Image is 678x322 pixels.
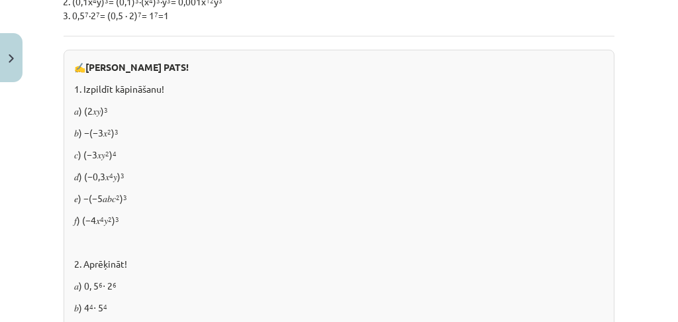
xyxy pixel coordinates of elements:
[107,127,111,136] sup: 2
[74,191,604,205] p: 𝑒) −(−5𝑎𝑏𝑐 )
[74,148,604,162] p: 𝑐) (−3𝑥𝑦 )
[138,9,142,19] sup: 7
[74,82,604,96] p: 1. Izpildīt kāpināšanu!
[154,9,158,19] sup: 7
[115,214,119,224] sup: 3
[113,280,117,290] sup: 6
[116,192,120,202] sup: 2
[105,148,109,158] sup: 2
[74,257,604,271] p: 2. Aprēķināt!
[109,170,113,180] sup: 4
[89,301,93,311] sup: 4
[100,214,104,224] sup: 4
[99,280,103,290] sup: 6
[74,170,604,184] p: 𝑑) (−0,3𝑥 𝑦)
[85,61,189,73] b: [PERSON_NAME] PATS!
[85,9,89,19] sup: 7
[113,148,117,158] sup: 4
[74,104,604,118] p: 𝑎) (2𝑥𝑦)
[115,127,119,136] sup: 3
[9,54,14,63] img: icon-close-lesson-0947bae3869378f0d4975bcd49f059093ad1ed9edebbc8119c70593378902aed.svg
[103,301,107,311] sup: 4
[96,9,100,19] sup: 7
[74,126,604,140] p: 𝑏) −(−3𝑥 )
[104,105,108,115] sup: 3
[121,170,124,180] sup: 3
[74,301,604,315] p: 𝑏) 4 ⋅ 5
[72,9,614,23] li: 0,5 ∙2 = (0,5 ∙ 2) = 1 =1
[74,213,604,227] p: 𝑓) (−4𝑥 𝑦 )
[108,214,112,224] sup: 2
[123,192,127,202] sup: 3
[74,279,604,293] p: 𝑎) 0, 5 ⋅ 2
[74,60,604,74] p: ✍️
